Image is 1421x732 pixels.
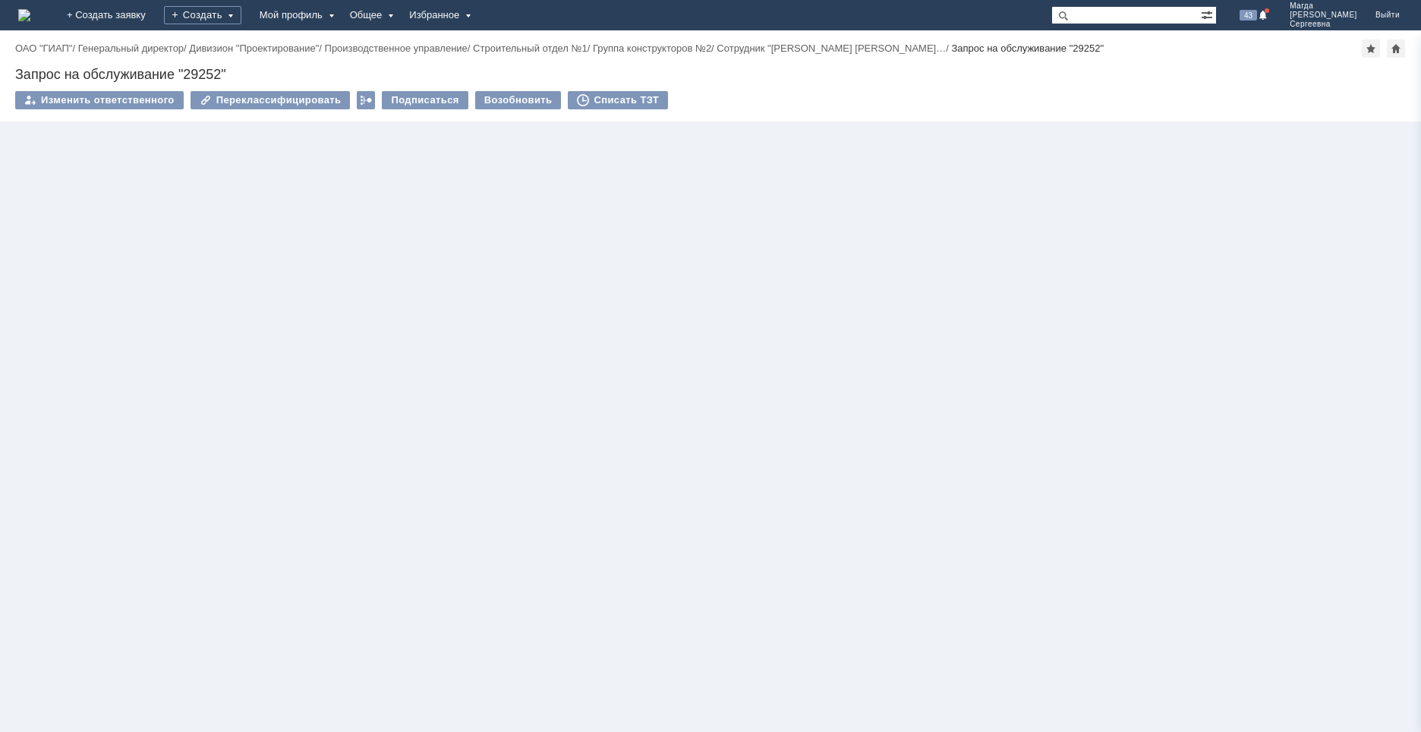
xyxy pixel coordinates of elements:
[78,43,190,54] div: /
[189,43,324,54] div: /
[593,43,711,54] a: Группа конструкторов №2
[593,43,717,54] div: /
[189,43,319,54] a: Дивизион "Проектирование"
[1290,20,1357,29] span: Сергеевна
[717,43,951,54] div: /
[473,43,588,54] a: Строительный отдел №1
[1290,11,1357,20] span: [PERSON_NAME]
[15,43,72,54] a: ОАО "ГИАП"
[1387,39,1405,58] div: Сделать домашней страницей
[15,43,78,54] div: /
[18,9,30,21] img: logo
[15,67,1406,82] div: Запрос на обслуживание "29252"
[1240,10,1257,21] span: 43
[357,91,375,109] div: Работа с массовостью
[325,43,474,54] div: /
[1362,39,1380,58] div: Добавить в избранное
[473,43,593,54] div: /
[1201,7,1216,21] span: Расширенный поиск
[951,43,1104,54] div: Запрос на обслуживание "29252"
[1290,2,1357,11] span: Магда
[325,43,468,54] a: Производственное управление
[78,43,184,54] a: Генеральный директор
[164,6,241,24] div: Создать
[717,43,946,54] a: Сотрудник "[PERSON_NAME] [PERSON_NAME]…
[18,9,30,21] a: Перейти на домашнюю страницу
